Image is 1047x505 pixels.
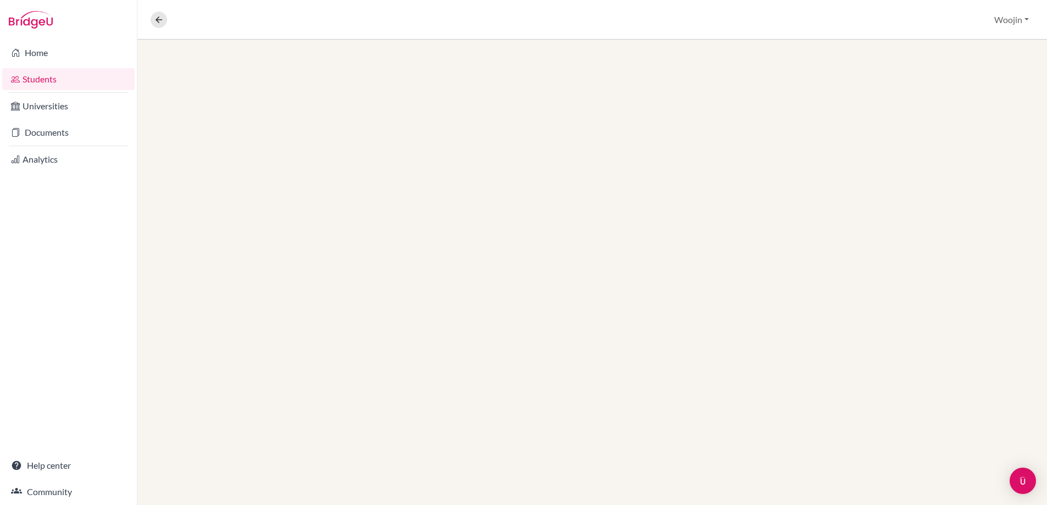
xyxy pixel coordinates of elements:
[9,11,53,29] img: Bridge-U
[2,95,135,117] a: Universities
[989,9,1034,30] button: Woojin
[2,454,135,476] a: Help center
[1010,468,1036,494] div: Open Intercom Messenger
[2,42,135,64] a: Home
[2,68,135,90] a: Students
[2,481,135,503] a: Community
[2,148,135,170] a: Analytics
[2,121,135,143] a: Documents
